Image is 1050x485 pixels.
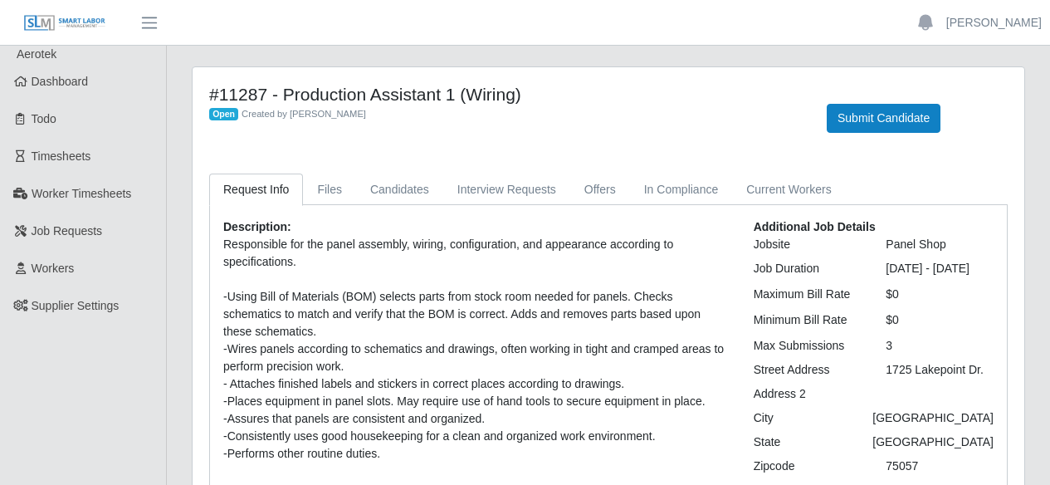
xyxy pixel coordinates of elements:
[741,458,874,475] div: Zipcode
[223,288,729,340] div: -Using Bill of Materials (BOM) selects parts from stock room needed for panels. Checks schematics...
[223,445,729,463] div: -Performs other routine duties.
[741,385,874,403] div: Address 2
[443,174,570,206] a: Interview Requests
[873,311,1006,329] div: $0
[32,224,103,238] span: Job Requests
[223,375,729,393] div: - Attaches finished labels and stickers in correct places according to drawings.
[242,109,366,119] span: Created by [PERSON_NAME]
[873,361,1006,379] div: 1725 Lakepoint Dr.
[223,220,291,233] b: Description:
[873,337,1006,355] div: 3
[860,434,1006,451] div: [GEOGRAPHIC_DATA]
[741,361,874,379] div: Street Address
[32,262,75,275] span: Workers
[741,286,874,303] div: Maximum Bill Rate
[741,409,861,427] div: City
[741,434,861,451] div: State
[32,112,56,125] span: Todo
[23,14,106,32] img: SLM Logo
[17,47,56,61] span: Aerotek
[741,260,874,277] div: Job Duration
[223,340,729,375] div: -Wires panels according to schematics and drawings, often working in tight and cramped areas to p...
[356,174,443,206] a: Candidates
[873,260,1006,277] div: [DATE] - [DATE]
[741,311,874,329] div: Minimum Bill Rate
[209,108,238,121] span: Open
[32,299,120,312] span: Supplier Settings
[827,104,940,133] button: Submit Candidate
[223,236,729,271] div: Responsible for the panel assembly, wiring, configuration, and appearance according to specificat...
[860,409,1006,427] div: [GEOGRAPHIC_DATA]
[873,236,1006,253] div: Panel Shop
[32,75,89,88] span: Dashboard
[754,220,876,233] b: Additional Job Details
[946,14,1042,32] a: [PERSON_NAME]
[873,286,1006,303] div: $0
[32,149,91,163] span: Timesheets
[873,458,1006,475] div: 75057
[570,174,630,206] a: Offers
[209,84,802,105] h4: #11287 - Production Assistant 1 (Wiring)
[223,428,729,445] div: -Consistently uses good housekeeping for a clean and organized work environment.
[223,393,729,410] div: -Places equipment in panel slots. May require use of hand tools to secure equipment in place.
[741,337,874,355] div: Max Submissions
[32,187,131,200] span: Worker Timesheets
[630,174,733,206] a: In Compliance
[303,174,356,206] a: Files
[223,410,729,428] div: -Assures that panels are consistent and organized.
[741,236,874,253] div: Jobsite
[209,174,303,206] a: Request Info
[732,174,845,206] a: Current Workers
